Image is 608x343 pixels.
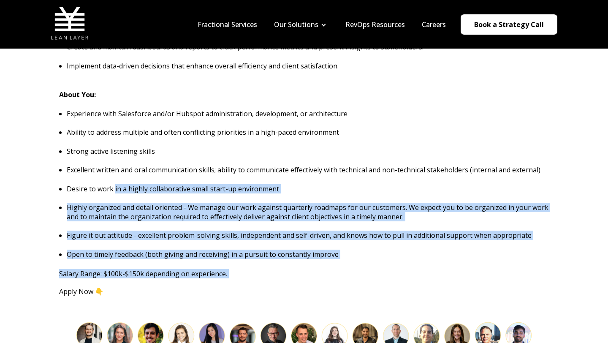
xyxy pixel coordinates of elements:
[59,288,549,295] p: Apply Now 👇
[67,203,549,221] p: Highly organized and detail oriented - We manage our work against quarterly roadmaps for our cust...
[67,231,549,240] p: Figure it out attitude - excellent problem-solving skills, independent and self-driven, and knows...
[189,20,454,29] div: Navigation Menu
[67,147,549,156] p: Strong active listening skills
[67,250,549,259] p: Open to timely feedback (both giving and receiving) in a pursuit to constantly improve
[274,20,318,29] a: Our Solutions
[345,20,405,29] a: RevOps Resources
[461,14,557,35] a: Book a Strategy Call
[67,184,549,193] p: Desire to work in a highly collaborative small start-up environment
[422,20,446,29] a: Careers
[67,61,549,71] p: Implement data-driven decisions that enhance overall efficiency and client satisfaction.
[59,269,549,278] p: Salary Range: $100k-$150k depending on experience.
[67,165,549,174] p: Excellent written and oral communication skills; ability to communicate effectively with technica...
[51,4,89,42] img: Lean Layer Logo
[59,90,96,99] strong: About You:
[198,20,257,29] a: Fractional Services
[67,128,549,137] p: Ability to address multiple and often conflicting priorities in a high-paced environment
[67,109,549,118] p: Experience with Salesforce and/or Hubspot administration, development, or architecture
